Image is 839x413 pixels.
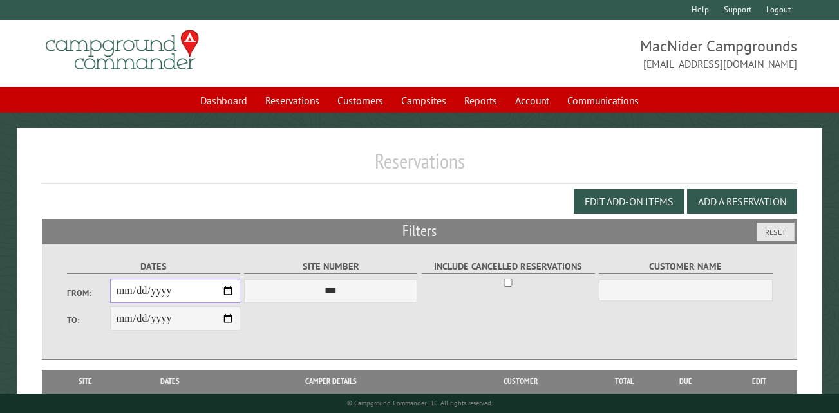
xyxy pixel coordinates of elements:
span: MacNider Campgrounds [EMAIL_ADDRESS][DOMAIN_NAME] [420,35,797,71]
a: Campsites [393,88,454,113]
th: Customer [443,370,599,393]
a: Reservations [258,88,327,113]
th: Total [599,370,650,393]
a: Communications [560,88,646,113]
a: Customers [330,88,391,113]
h1: Reservations [42,149,797,184]
button: Add a Reservation [687,189,797,214]
small: © Campground Commander LLC. All rights reserved. [347,399,493,407]
label: To: [67,314,110,326]
label: Site Number [244,259,417,274]
label: Include Cancelled Reservations [422,259,595,274]
button: Reset [757,223,795,241]
th: Site [48,370,122,393]
img: Campground Commander [42,25,203,75]
th: Due [650,370,721,393]
label: From: [67,287,110,299]
a: Reports [457,88,505,113]
th: Dates [122,370,218,393]
h2: Filters [42,219,797,243]
label: Customer Name [599,259,772,274]
a: Dashboard [193,88,255,113]
th: Camper Details [218,370,443,393]
button: Edit Add-on Items [574,189,684,214]
th: Edit [721,370,797,393]
a: Account [507,88,557,113]
label: Dates [67,259,240,274]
